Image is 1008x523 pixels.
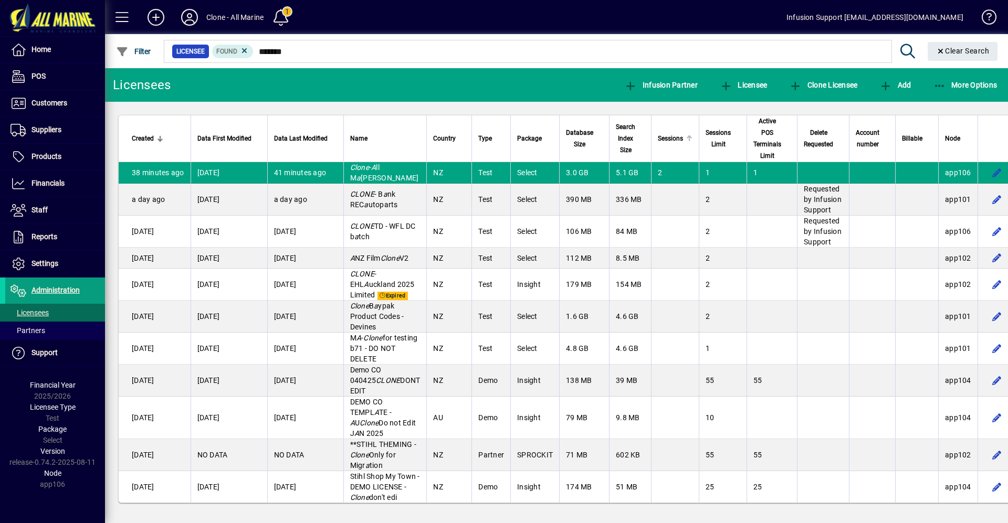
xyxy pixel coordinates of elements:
button: Edit [989,340,1005,357]
td: 2 [699,269,747,301]
span: Stihl Shop My Town - DEMO LICENSE - don't edi [350,472,420,501]
button: Profile [173,8,206,27]
span: Suppliers [31,125,61,134]
td: NZ [426,216,471,248]
em: A [354,429,359,437]
td: [DATE] [119,248,191,269]
td: 38 minutes ago [119,162,191,184]
span: Found [216,48,237,55]
td: 2 [699,216,747,248]
em: CLONE [376,376,400,385]
td: Insight [510,397,559,439]
td: AU [426,397,471,439]
td: [DATE] [191,301,267,333]
span: - EHL uckland 2025 Limited [350,270,415,299]
span: Sessions [658,133,683,144]
span: app104.prod.infusionbusinesssoftware.com [945,413,971,422]
td: [DATE] [119,216,191,248]
button: Edit [989,308,1005,325]
button: Add [139,8,173,27]
div: Data Last Modified [274,133,337,144]
div: Country [433,133,465,144]
td: [DATE] [191,365,267,397]
span: Partners [10,326,45,335]
button: Clone Licensee [786,76,860,94]
a: Products [5,144,105,170]
a: Suppliers [5,117,105,143]
td: [DATE] [267,301,343,333]
td: 55 [699,365,747,397]
td: NZ [426,269,471,301]
td: 84 MB [609,216,651,248]
td: [DATE] [119,333,191,365]
em: Clone [381,254,400,262]
span: Clear Search [936,47,990,55]
td: 336 MB [609,184,651,216]
button: Edit [989,276,1005,293]
button: Edit [989,191,1005,208]
td: 3.0 GB [559,162,609,184]
span: Settings [31,259,58,268]
td: [DATE] [119,471,191,503]
div: Infusion Support [EMAIL_ADDRESS][DOMAIN_NAME] [786,9,963,26]
button: Edit [989,223,1005,240]
td: Select [510,216,559,248]
span: Demo CO 040425 DONT EDIT [350,366,421,395]
button: Edit [989,446,1005,463]
span: Filter [116,47,151,56]
span: Data Last Modified [274,133,328,144]
em: A [350,254,355,262]
td: [DATE] [191,471,267,503]
span: Licensee Type [30,403,76,411]
td: 4.8 GB [559,333,609,365]
td: NZ [426,162,471,184]
span: app106.prod.infusionbusinesssoftware.com [945,227,971,236]
span: Package [38,425,67,433]
div: Sessions Limit [706,127,740,150]
td: 5.1 GB [609,162,651,184]
a: Customers [5,90,105,116]
span: Financials [31,179,65,187]
span: Home [31,45,51,54]
div: Billable [902,133,932,144]
span: Data First Modified [197,133,251,144]
span: Licensee [720,81,768,89]
span: Node [44,469,61,477]
span: More Options [933,81,997,89]
td: 602 KB [609,439,651,471]
em: A [356,334,361,342]
td: NZ [426,333,471,365]
a: Licensees [5,304,105,322]
a: Reports [5,224,105,250]
a: Knowledge Base [974,2,995,36]
span: Created [132,133,154,144]
td: Partner [471,439,510,471]
span: **STIHL THEMING - Only for Migr tion [350,440,416,469]
td: [DATE] [119,301,191,333]
span: Staff [31,206,48,214]
span: Expired [377,292,407,300]
a: Partners [5,322,105,339]
em: a [365,461,370,469]
div: Package [517,133,553,144]
em: CLONE [350,222,374,230]
td: NO DATA [191,439,267,471]
span: Customers [31,99,67,107]
span: Delete Requested [804,127,833,150]
em: Clone [360,419,379,427]
span: Support [31,348,58,357]
div: Licensees [113,77,171,93]
button: Edit [989,372,1005,389]
span: Billable [902,133,922,144]
span: app102.prod.infusionbusinesssoftware.com [945,451,971,459]
div: Sessions [658,133,692,144]
button: Edit [989,409,1005,426]
td: [DATE] [119,269,191,301]
div: Database Size [566,127,603,150]
td: Requested by Infusion Support [797,184,849,216]
td: 1 [699,333,747,365]
td: [DATE] [119,365,191,397]
td: Test [471,269,510,301]
button: Edit [989,250,1005,266]
td: 4.6 GB [609,301,651,333]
